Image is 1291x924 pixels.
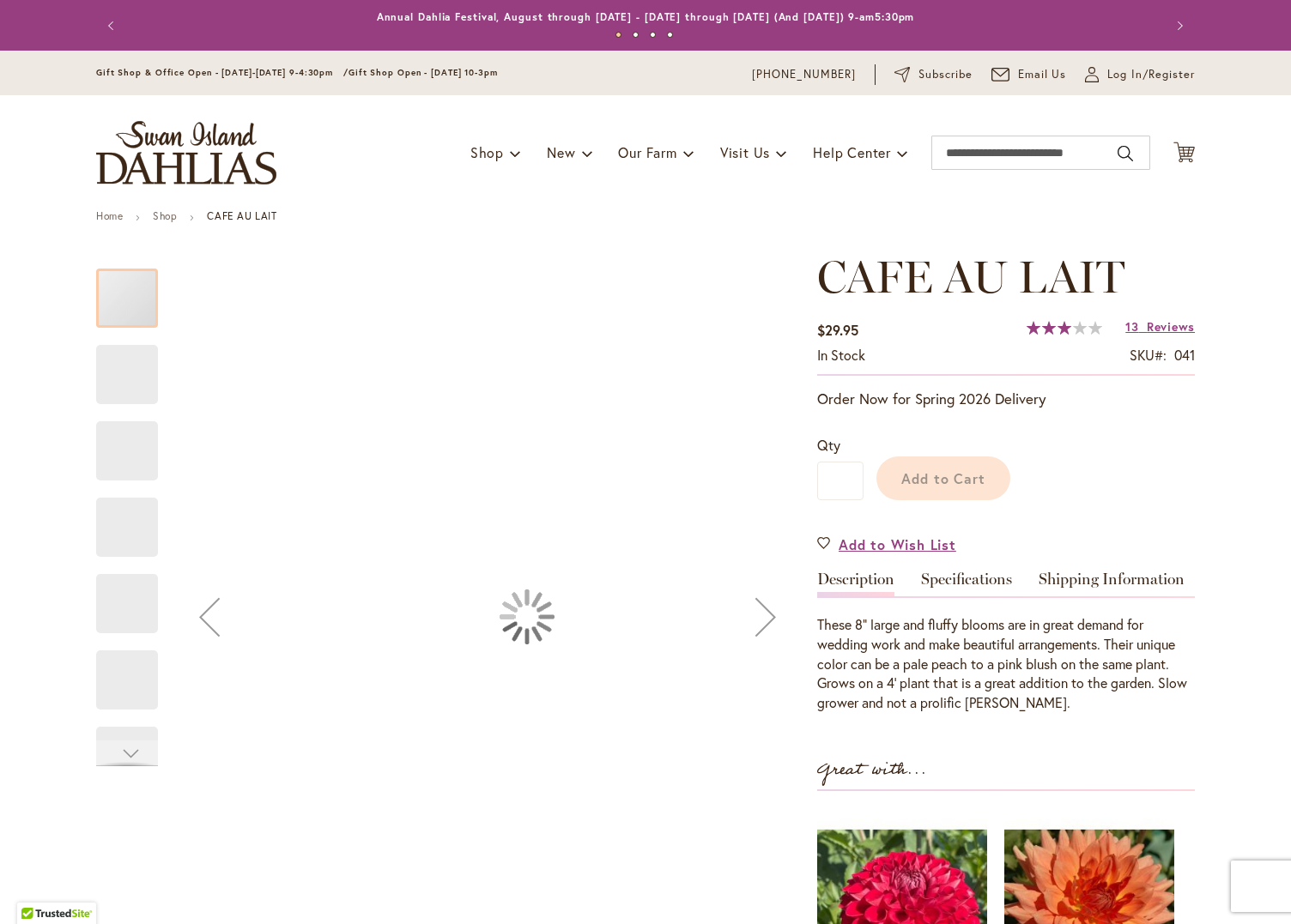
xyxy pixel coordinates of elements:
span: Log In/Register [1107,66,1195,83]
a: Subscribe [894,66,973,83]
div: Café Au Lait [96,480,175,557]
a: Email Us [991,66,1067,83]
div: Next [96,740,158,766]
a: Specifications [921,571,1012,596]
div: Availability [817,346,865,365]
a: [PHONE_NUMBER] [752,66,856,83]
div: 041 [1174,346,1195,365]
strong: CAFE AU LAIT [207,209,276,222]
span: Gift Shop Open - [DATE] 10-3pm [349,67,498,78]
div: Café Au Lait [96,251,175,328]
button: 2 of 4 [633,32,639,38]
a: Add to Wish List [817,534,956,554]
div: Café Au Lait [96,557,175,633]
span: New [547,143,575,161]
div: Café Au Lait [96,633,175,710]
a: store logo [96,121,276,184]
iframe: Launch Accessibility Center [13,863,61,911]
a: 13 Reviews [1125,318,1195,335]
p: Order Now for Spring 2026 Delivery [817,389,1195,409]
span: Gift Shop & Office Open - [DATE]-[DATE] 9-4:30pm / [96,67,349,78]
span: Shop [470,143,504,161]
span: Email Us [1018,66,1067,83]
span: Qty [817,436,840,454]
span: Visit Us [720,143,770,161]
span: Add to Wish List [839,534,956,554]
a: Shop [153,209,177,222]
a: Description [817,571,894,596]
a: Home [96,209,123,222]
button: 1 of 4 [615,32,621,38]
div: Detailed Product Info [817,571,1195,713]
div: Café Au Lait [96,404,175,480]
span: Reviews [1147,318,1195,335]
span: $29.95 [817,321,858,339]
div: 60% [1027,321,1102,335]
span: Subscribe [918,66,973,83]
div: Café Au Lait [96,710,175,786]
strong: SKU [1130,346,1167,364]
a: Shipping Information [1039,571,1185,596]
button: Next [1161,9,1195,43]
span: CAFE AU LAIT [817,250,1124,304]
strong: Great with... [817,756,927,784]
span: Help Center [813,143,891,161]
span: Our Farm [618,143,676,161]
button: 3 of 4 [650,32,656,38]
span: 13 [1125,318,1138,335]
a: Log In/Register [1085,66,1195,83]
a: Annual Dahlia Festival, August through [DATE] - [DATE] through [DATE] (And [DATE]) 9-am5:30pm [377,10,915,23]
span: In stock [817,346,865,364]
div: These 8" large and fluffy blooms are in great demand for wedding work and make beautiful arrangem... [817,615,1195,713]
button: 4 of 4 [667,32,673,38]
button: Previous [96,9,130,43]
div: Café Au Lait [96,328,175,404]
